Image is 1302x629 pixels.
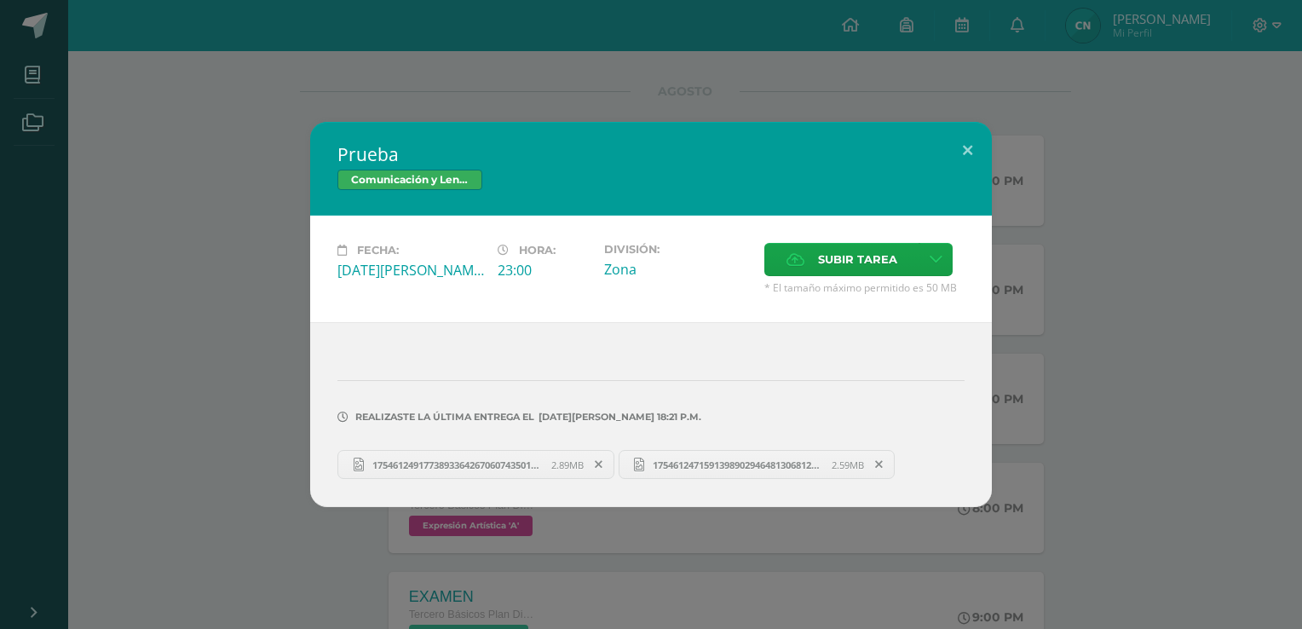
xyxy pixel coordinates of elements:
h2: Prueba [337,142,965,166]
span: 17546124715913989029464813068126.jpg [644,459,832,471]
div: 23:00 [498,261,591,280]
span: Subir tarea [818,244,897,275]
span: Fecha: [357,244,399,257]
span: [DATE][PERSON_NAME] 18:21 p.m. [534,417,701,418]
span: Remover entrega [865,455,894,474]
span: Hora: [519,244,556,257]
label: División: [604,243,751,256]
a: 17546124917738933642670607435019.jpg 2.89MB [337,450,614,479]
span: Comunicación y Lenguaje L1 [337,170,482,190]
div: Zona [604,260,751,279]
span: * El tamaño máximo permitido es 50 MB [764,280,965,295]
div: [DATE][PERSON_NAME] [337,261,484,280]
button: Close (Esc) [943,122,992,180]
span: Remover entrega [585,455,614,474]
a: 17546124715913989029464813068126.jpg 2.59MB [619,450,896,479]
span: 17546124917738933642670607435019.jpg [364,459,551,471]
span: 2.89MB [551,459,584,471]
span: Realizaste la última entrega el [355,411,534,423]
span: 2.59MB [832,459,864,471]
